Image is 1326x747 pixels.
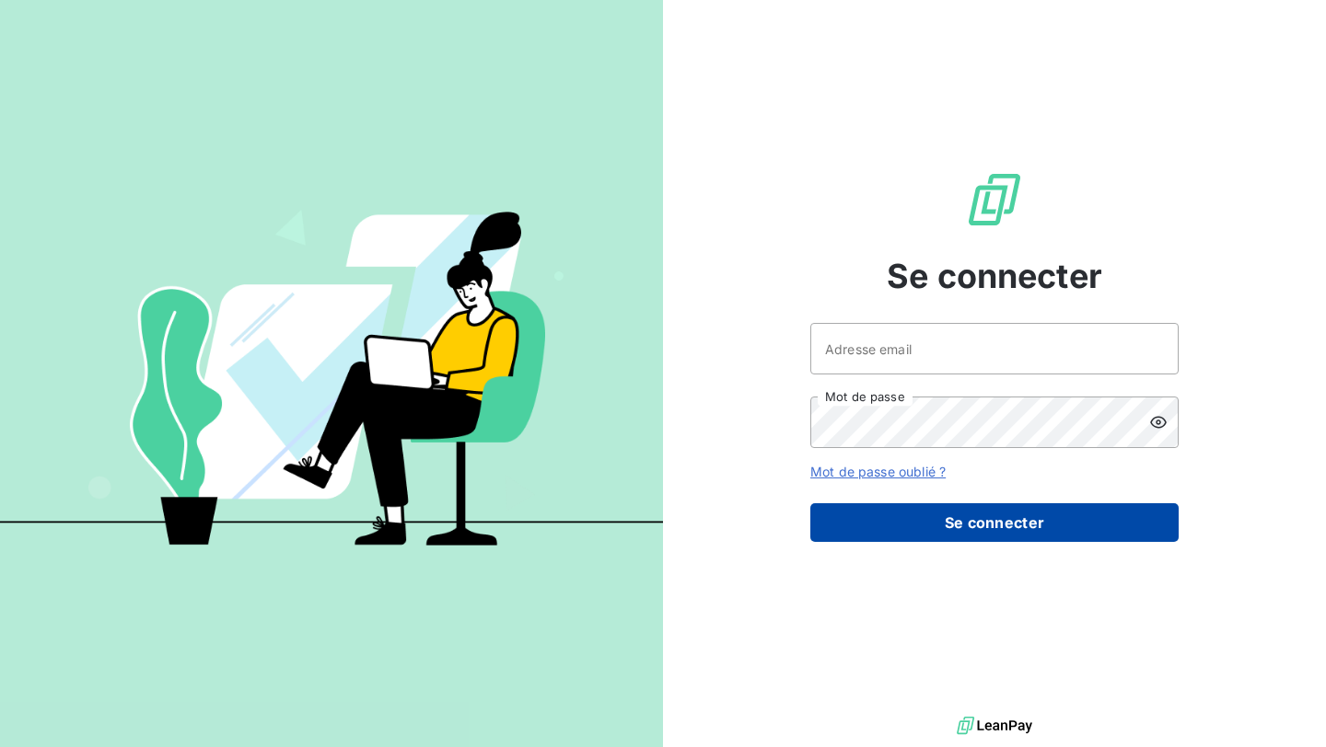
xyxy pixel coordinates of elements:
span: Se connecter [887,251,1102,301]
img: logo [957,712,1032,740]
input: placeholder [810,323,1179,374]
img: Logo LeanPay [965,170,1024,229]
button: Se connecter [810,503,1179,542]
a: Mot de passe oublié ? [810,464,946,479]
